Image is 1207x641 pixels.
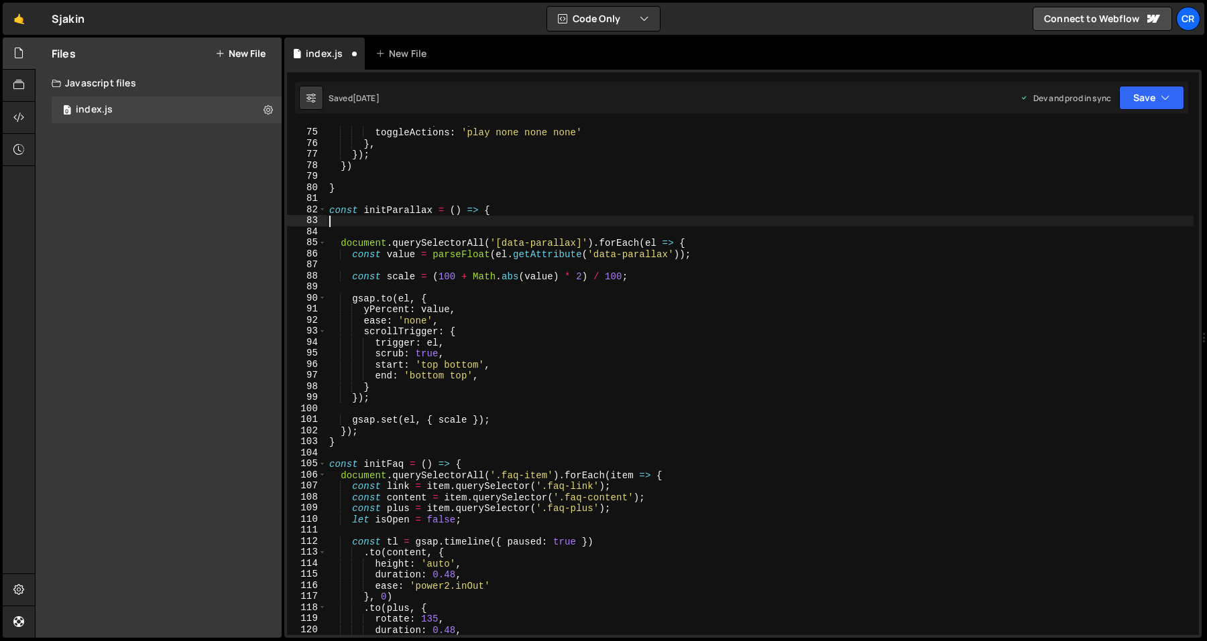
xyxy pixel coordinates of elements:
div: 108 [287,492,327,503]
div: 80 [287,182,327,194]
div: 88 [287,271,327,282]
div: [DATE] [353,92,380,104]
div: 79 [287,171,327,182]
div: 109 [287,502,327,514]
button: Save [1119,86,1184,110]
div: 113 [287,547,327,558]
div: 105 [287,458,327,470]
div: 91 [287,303,327,315]
div: 98 [287,381,327,393]
div: 104 [287,447,327,459]
div: 94 [287,337,327,348]
div: 99 [287,392,327,403]
div: 77 [287,149,327,160]
div: 87 [287,259,327,271]
div: 118 [287,602,327,614]
div: 100 [287,403,327,415]
button: Code Only [547,7,660,31]
div: Saved [329,92,380,104]
div: 83 [287,215,327,226]
div: 82 [287,204,327,216]
div: New File [376,47,432,60]
button: New File [215,48,266,59]
a: 🤙 [3,3,36,35]
div: 96 [287,359,327,370]
div: 89 [287,281,327,293]
div: 103 [287,436,327,447]
div: 92 [287,315,327,326]
div: 101 [287,414,327,425]
div: 110 [287,514,327,525]
div: 93 [287,326,327,337]
div: 120 [287,624,327,636]
div: 78 [287,160,327,171]
h2: Files [52,46,76,61]
div: 115 [287,569,327,580]
div: 117 [287,591,327,602]
a: CR [1176,7,1200,31]
span: 0 [63,106,71,117]
div: index.js [76,104,113,116]
div: 76 [287,138,327,149]
div: Dev and prod in sync [1020,92,1111,104]
div: 112 [287,536,327,547]
div: 102 [287,425,327,437]
div: 75 [287,127,327,138]
div: 107 [287,480,327,492]
div: 97 [287,370,327,381]
div: index.js [306,47,343,60]
div: 95 [287,348,327,359]
div: 116 [287,580,327,591]
div: 119 [287,613,327,624]
div: 111 [287,524,327,536]
div: 90 [287,293,327,304]
div: 84 [287,226,327,238]
div: 85 [287,237,327,248]
div: 86 [287,248,327,260]
div: Javascript files [36,70,282,96]
div: 81 [287,193,327,204]
div: 15047/39281.js [52,96,282,123]
div: 106 [287,470,327,481]
a: Connect to Webflow [1033,7,1172,31]
div: 114 [287,558,327,569]
div: Sjakin [52,11,84,27]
